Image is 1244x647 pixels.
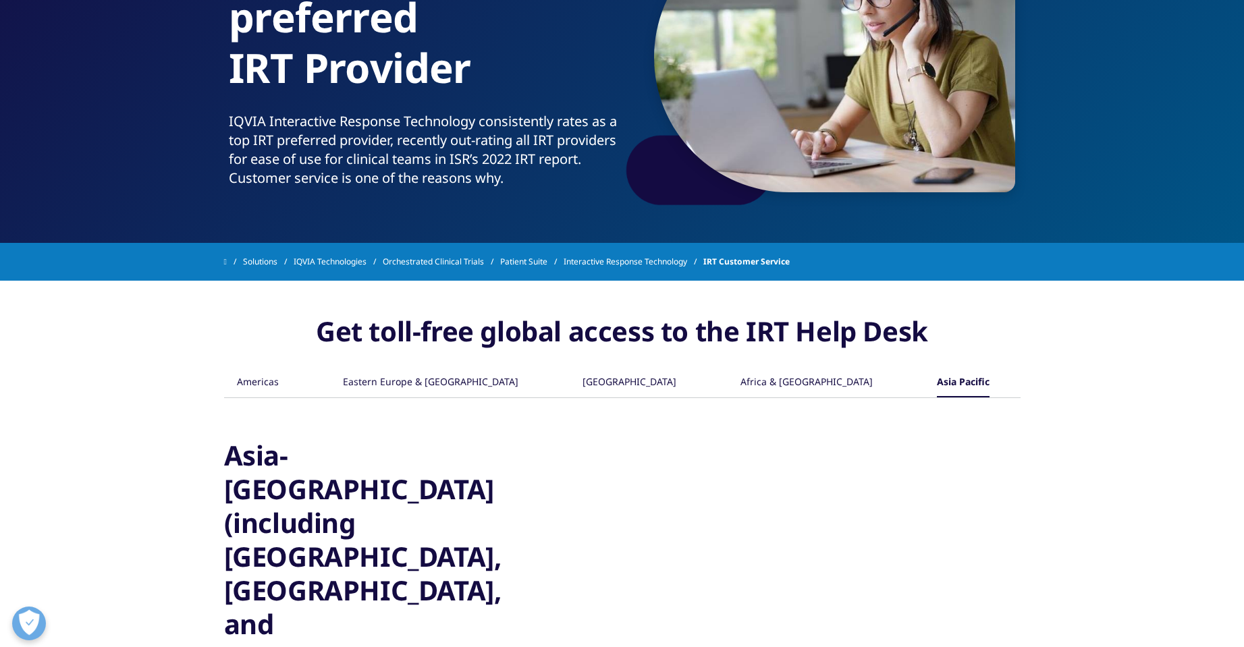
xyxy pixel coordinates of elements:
[383,250,500,274] a: Orchestrated Clinical Trials
[564,250,703,274] a: Interactive Response Technology
[935,368,990,397] button: Asia Pacific
[235,368,279,397] button: Americas
[500,250,564,274] a: Patient Suite
[580,368,676,397] button: [GEOGRAPHIC_DATA]
[229,112,617,196] p: IQVIA Interactive Response Technology consistently rates as a top IRT preferred provider, recentl...
[12,607,46,640] button: 개방형 기본 설정
[294,250,383,274] a: IQVIA Technologies
[341,368,518,397] button: Eastern Europe & [GEOGRAPHIC_DATA]
[937,368,990,397] div: Asia Pacific
[343,368,518,397] div: Eastern Europe & [GEOGRAPHIC_DATA]
[237,368,279,397] div: Americas
[738,368,873,397] button: Africa & [GEOGRAPHIC_DATA]
[243,250,294,274] a: Solutions
[740,368,873,397] div: Africa & [GEOGRAPHIC_DATA]
[583,368,676,397] div: [GEOGRAPHIC_DATA]
[703,250,790,274] span: IRT Customer Service
[224,314,1021,368] h3: Get toll-free global access to the IRT Help Desk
